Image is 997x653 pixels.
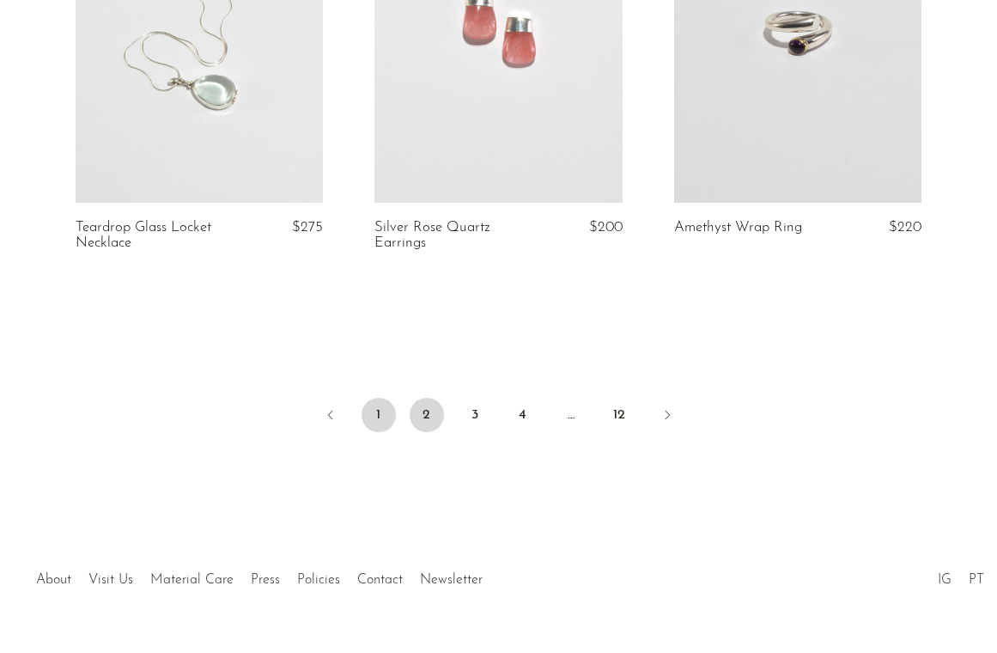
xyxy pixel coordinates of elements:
[292,220,323,235] span: $275
[589,220,623,235] span: $200
[313,398,348,436] a: Previous
[27,559,491,592] ul: Quick links
[150,573,234,587] a: Material Care
[506,398,540,432] a: 4
[76,220,239,252] a: Teardrop Glass Locket Necklace
[374,220,538,252] a: Silver Rose Quartz Earrings
[650,398,684,436] a: Next
[554,398,588,432] span: …
[602,398,636,432] a: 12
[251,573,280,587] a: Press
[36,573,71,587] a: About
[410,398,444,432] span: 2
[88,573,133,587] a: Visit Us
[458,398,492,432] a: 3
[938,573,951,587] a: IG
[297,573,340,587] a: Policies
[929,559,993,592] ul: Social Medias
[674,220,802,235] a: Amethyst Wrap Ring
[969,573,984,587] a: PT
[362,398,396,432] a: 1
[889,220,921,235] span: $220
